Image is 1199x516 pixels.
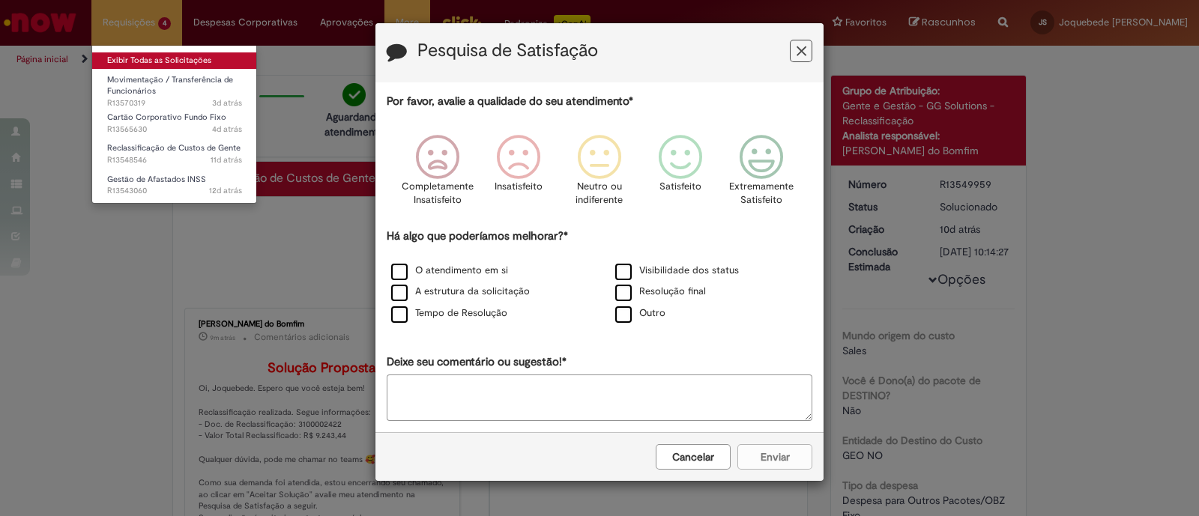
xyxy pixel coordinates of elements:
time: 17/09/2025 11:17:29 [209,185,242,196]
label: Deixe seu comentário ou sugestão!* [387,354,567,370]
time: 26/09/2025 12:02:40 [212,97,242,109]
div: Neutro ou indiferente [561,124,638,226]
label: Por favor, avalie a qualidade do seu atendimento* [387,94,633,109]
span: R13565630 [107,124,242,136]
span: Gestão de Afastados INSS [107,174,206,185]
div: Extremamente Satisfeito [723,124,800,226]
a: Aberto R13548546 : Reclassificação de Custos de Gente [92,140,257,168]
a: Exibir Todas as Solicitações [92,52,257,69]
span: R13570319 [107,97,242,109]
span: Reclassificação de Custos de Gente [107,142,241,154]
label: Resolução final [615,285,706,299]
label: Pesquisa de Satisfação [417,41,598,61]
span: R13543060 [107,185,242,197]
p: Neutro ou indiferente [573,180,626,207]
span: 12d atrás [209,185,242,196]
div: Insatisfeito [480,124,557,226]
ul: Requisições [91,45,257,204]
div: Satisfeito [642,124,719,226]
label: O atendimento em si [391,264,508,278]
div: Há algo que poderíamos melhorar?* [387,228,812,325]
label: Visibilidade dos status [615,264,739,278]
a: Aberto R13565630 : Cartão Corporativo Fundo Fixo [92,109,257,137]
p: Completamente Insatisfeito [402,180,474,207]
span: R13548546 [107,154,242,166]
span: Movimentação / Transferência de Funcionários [107,74,233,97]
p: Satisfeito [659,180,701,194]
label: Tempo de Resolução [391,306,507,321]
div: Completamente Insatisfeito [399,124,475,226]
span: 11d atrás [211,154,242,166]
time: 18/09/2025 17:17:45 [211,154,242,166]
label: A estrutura da solicitação [391,285,530,299]
span: Cartão Corporativo Fundo Fixo [107,112,226,123]
time: 25/09/2025 10:08:53 [212,124,242,135]
a: Aberto R13570319 : Movimentação / Transferência de Funcionários [92,72,257,104]
a: Aberto R13543060 : Gestão de Afastados INSS [92,172,257,199]
span: 4d atrás [212,124,242,135]
span: 3d atrás [212,97,242,109]
button: Cancelar [656,444,731,470]
p: Insatisfeito [495,180,543,194]
label: Outro [615,306,665,321]
p: Extremamente Satisfeito [729,180,794,207]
